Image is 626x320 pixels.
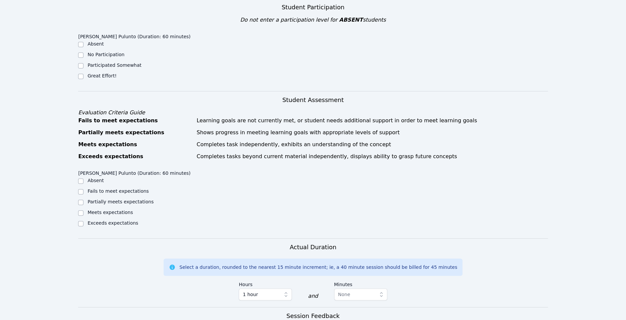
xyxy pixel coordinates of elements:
div: Learning goals are not currently met, or student needs additional support in order to meet learni... [196,117,548,125]
div: Select a duration, rounded to the nearest 15 minute increment; ie, a 40 minute session should be ... [180,264,457,270]
span: ABSENT [339,17,363,23]
h3: Student Assessment [78,95,548,105]
legend: [PERSON_NAME] Pulunto (Duration: 60 minutes) [78,31,190,41]
label: Fails to meet expectations [87,188,149,194]
label: Great Effort! [87,73,116,78]
label: Minutes [334,278,387,288]
h3: Student Participation [78,3,548,12]
div: Exceeds expectations [78,153,192,160]
div: Completes tasks beyond current material independently, displays ability to grasp future concepts [196,153,548,160]
label: Absent [87,41,104,47]
button: None [334,288,387,300]
div: Fails to meet expectations [78,117,192,125]
label: Absent [87,178,104,183]
span: 1 hour [243,290,258,298]
div: Evaluation Criteria Guide [78,109,548,117]
button: 1 hour [239,288,292,300]
label: Meets expectations [87,210,133,215]
div: Shows progress in meeting learning goals with appropriate levels of support [196,129,548,137]
div: and [308,292,318,300]
label: Partially meets expectations [87,199,154,204]
label: No Participation [87,52,124,57]
div: Partially meets expectations [78,129,192,137]
div: Completes task independently, exhibits an understanding of the concept [196,141,548,149]
label: Exceeds expectations [87,220,138,226]
div: Do not enter a participation level for students [78,16,548,24]
div: Meets expectations [78,141,192,149]
label: Hours [239,278,292,288]
legend: [PERSON_NAME] Pulunto (Duration: 60 minutes) [78,167,190,177]
span: None [338,292,350,297]
label: Participated Somewhat [87,62,141,68]
h3: Actual Duration [290,243,336,252]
